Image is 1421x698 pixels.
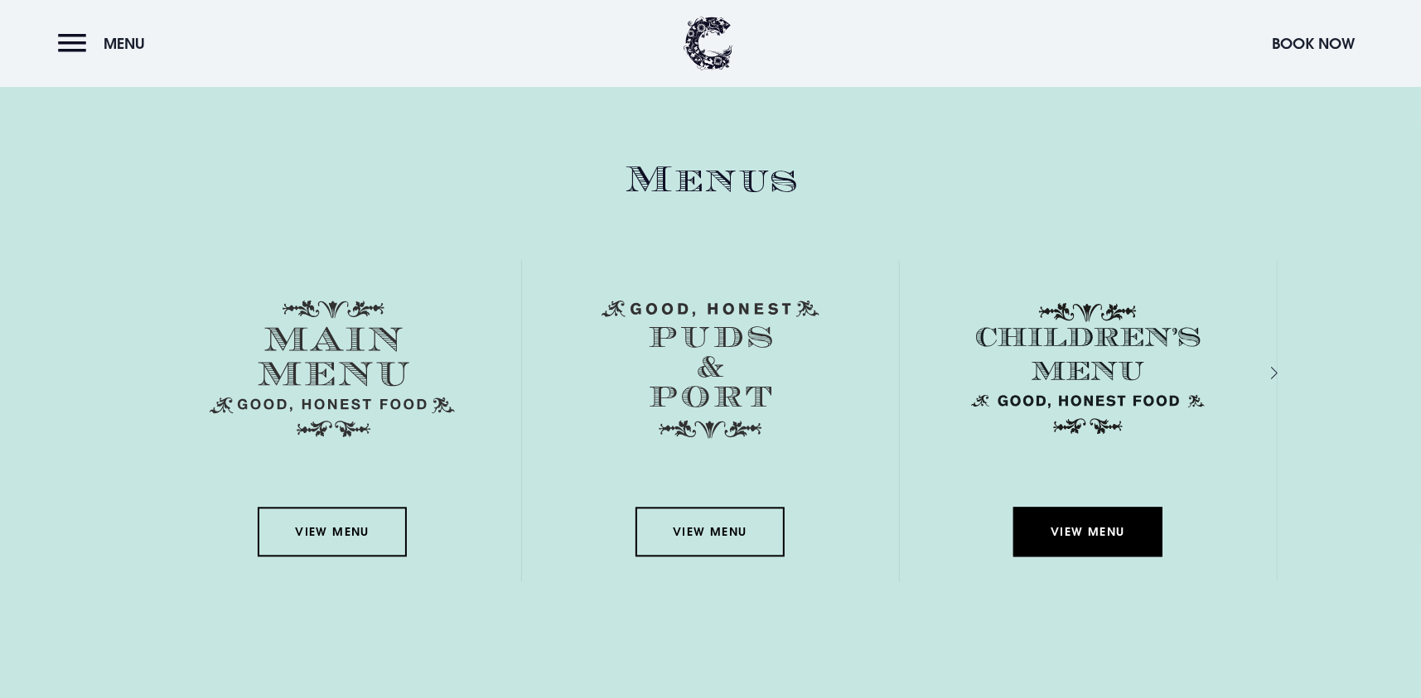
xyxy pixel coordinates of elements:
[104,34,145,53] span: Menu
[58,26,153,61] button: Menu
[1249,361,1264,385] div: Next slide
[684,17,733,70] img: Clandeboye Lodge
[144,158,1278,202] h2: Menus
[965,300,1211,437] img: Childrens Menu 1
[636,507,785,556] a: View Menu
[602,300,819,439] img: Menu puds and port
[1264,26,1363,61] button: Book Now
[1013,507,1162,556] a: View Menu
[258,507,407,556] a: View Menu
[210,300,455,437] img: Menu main menu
